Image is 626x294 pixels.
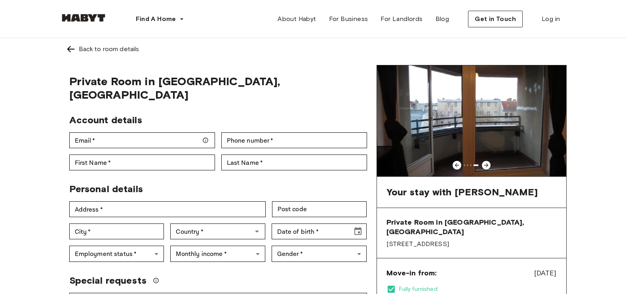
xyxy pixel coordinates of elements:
[221,132,367,148] div: Phone number
[69,155,215,170] div: First Name
[535,11,566,27] a: Log in
[323,11,375,27] a: For Business
[278,14,316,24] span: About Habyt
[129,11,190,27] button: Find A Home
[69,223,164,239] div: City
[386,218,557,237] span: Private Room in [GEOGRAPHIC_DATA], [GEOGRAPHIC_DATA]
[69,74,367,101] span: Private Room in [GEOGRAPHIC_DATA], [GEOGRAPHIC_DATA]
[386,240,557,248] span: [STREET_ADDRESS]
[69,114,142,126] span: Account details
[153,277,159,284] svg: We'll do our best to accommodate your request, but please note we can't guarantee it will be poss...
[69,201,266,217] div: Address
[386,268,437,278] span: Move-in from:
[60,38,567,60] a: Left pointing arrowBack to room details
[79,44,139,54] div: Back to room details
[271,11,322,27] a: About Habyt
[436,14,449,24] span: Blog
[542,14,560,24] span: Log in
[202,137,209,143] svg: Make sure your email is correct — we'll send your booking details there.
[350,223,366,239] button: Choose date
[475,14,516,24] span: Get in Touch
[468,11,523,27] button: Get in Touch
[60,14,107,22] img: Habyt
[69,275,147,286] span: Special requests
[66,44,76,54] img: Left pointing arrow
[69,132,215,148] div: Email
[386,186,538,198] span: Your stay with [PERSON_NAME]
[251,226,263,237] button: Open
[399,285,557,293] span: Fully furnished
[429,11,456,27] a: Blog
[329,14,368,24] span: For Business
[221,155,367,170] div: Last Name
[136,14,176,24] span: Find A Home
[534,268,557,278] span: [DATE]
[377,65,566,176] img: Image of the room
[69,183,143,195] span: Personal details
[381,14,422,24] span: For Landlords
[272,201,367,217] div: Post code
[374,11,429,27] a: For Landlords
